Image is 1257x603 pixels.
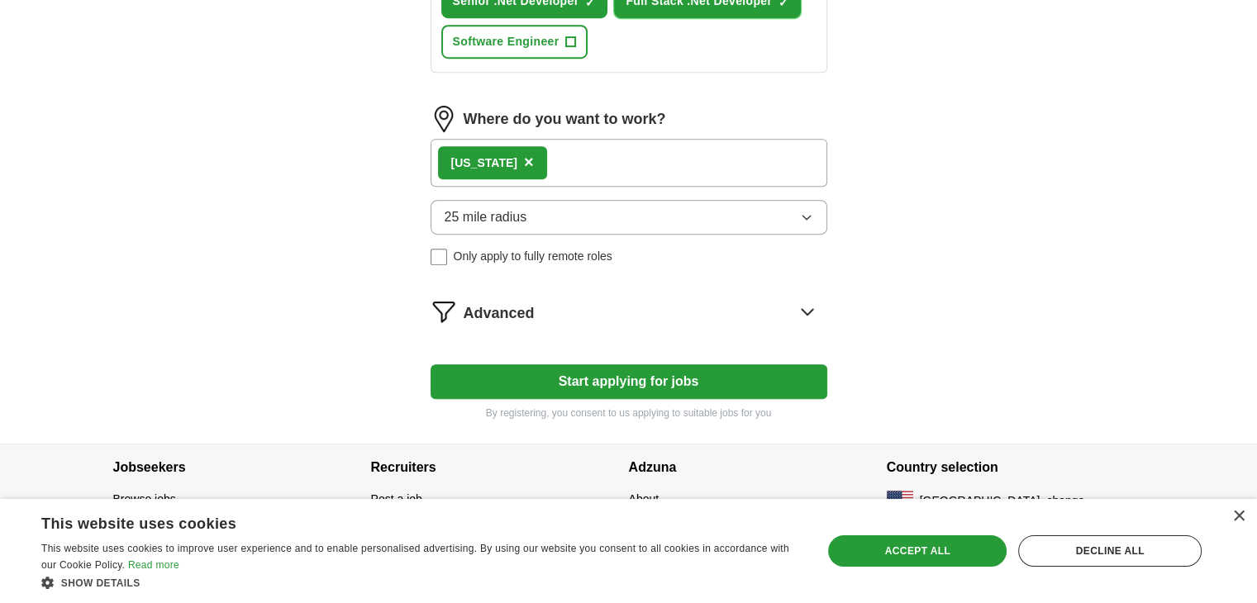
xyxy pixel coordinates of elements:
[464,108,666,131] label: Where do you want to work?
[887,444,1145,491] h4: Country selection
[524,153,534,171] span: ×
[464,302,535,325] span: Advanced
[431,298,457,325] img: filter
[1046,492,1084,510] button: change
[431,106,457,132] img: location.png
[445,207,527,227] span: 25 mile radius
[41,574,799,591] div: Show details
[41,543,789,571] span: This website uses cookies to improve user experience and to enable personalised advertising. By u...
[431,406,827,420] p: By registering, you consent to us applying to suitable jobs for you
[431,364,827,399] button: Start applying for jobs
[1018,535,1202,567] div: Decline all
[524,150,534,175] button: ×
[828,535,1007,567] div: Accept all
[1232,510,1245,523] div: Close
[451,156,517,169] strong: [US_STATE]
[454,248,612,265] span: Only apply to fully remote roles
[431,249,447,265] input: Only apply to fully remote roles
[887,491,913,510] img: US flag
[629,492,659,506] a: About
[920,492,1040,510] span: [GEOGRAPHIC_DATA]
[41,509,758,534] div: This website uses cookies
[371,492,422,506] a: Post a job
[441,25,588,59] button: Software Engineer
[453,33,559,50] span: Software Engineer
[431,200,827,235] button: 25 mile radius
[61,577,140,589] span: Show details
[128,559,179,571] a: Read more, opens a new window
[113,492,176,506] a: Browse jobs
